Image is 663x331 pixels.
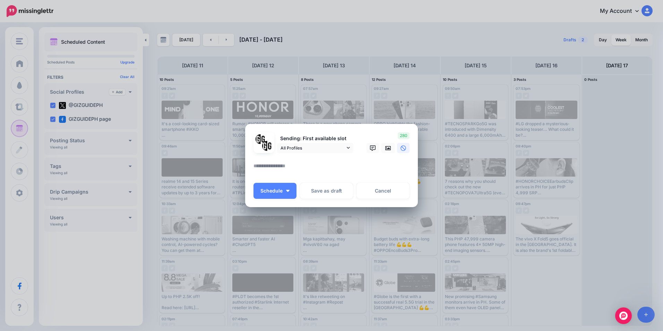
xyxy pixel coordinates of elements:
[262,141,272,151] img: JT5sWCfR-79925.png
[253,183,296,199] button: Schedule
[398,132,410,139] span: 280
[300,183,353,199] button: Save as draft
[260,188,283,193] span: Schedule
[256,134,266,144] img: 353459792_649996473822713_4483302954317148903_n-bsa138318.png
[356,183,410,199] a: Cancel
[286,190,290,192] img: arrow-down-white.png
[277,135,353,143] p: Sending: First available slot
[281,144,345,152] span: All Profiles
[615,307,632,324] div: Open Intercom Messenger
[277,143,353,153] a: All Profiles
